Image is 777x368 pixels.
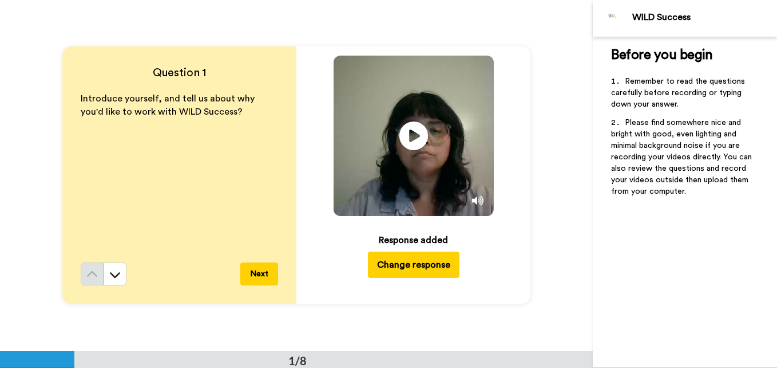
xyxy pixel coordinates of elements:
img: Mute/Unmute [472,195,483,206]
span: Introduce yourself, and tell us about why you'd like to work with WILD Success? [81,94,257,116]
img: Profile Image [599,5,627,32]
div: Response added [379,233,448,247]
h4: Question 1 [81,65,278,81]
button: Next [240,263,278,285]
span: Before you begin [611,48,712,62]
span: Remember to read the questions carefully before recording or typing down your answer. [611,77,747,108]
div: WILD Success [632,12,776,23]
button: Change response [368,252,459,278]
span: Please find somewhere nice and bright with good, even lighting and minimal background noise if yo... [611,119,754,195]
